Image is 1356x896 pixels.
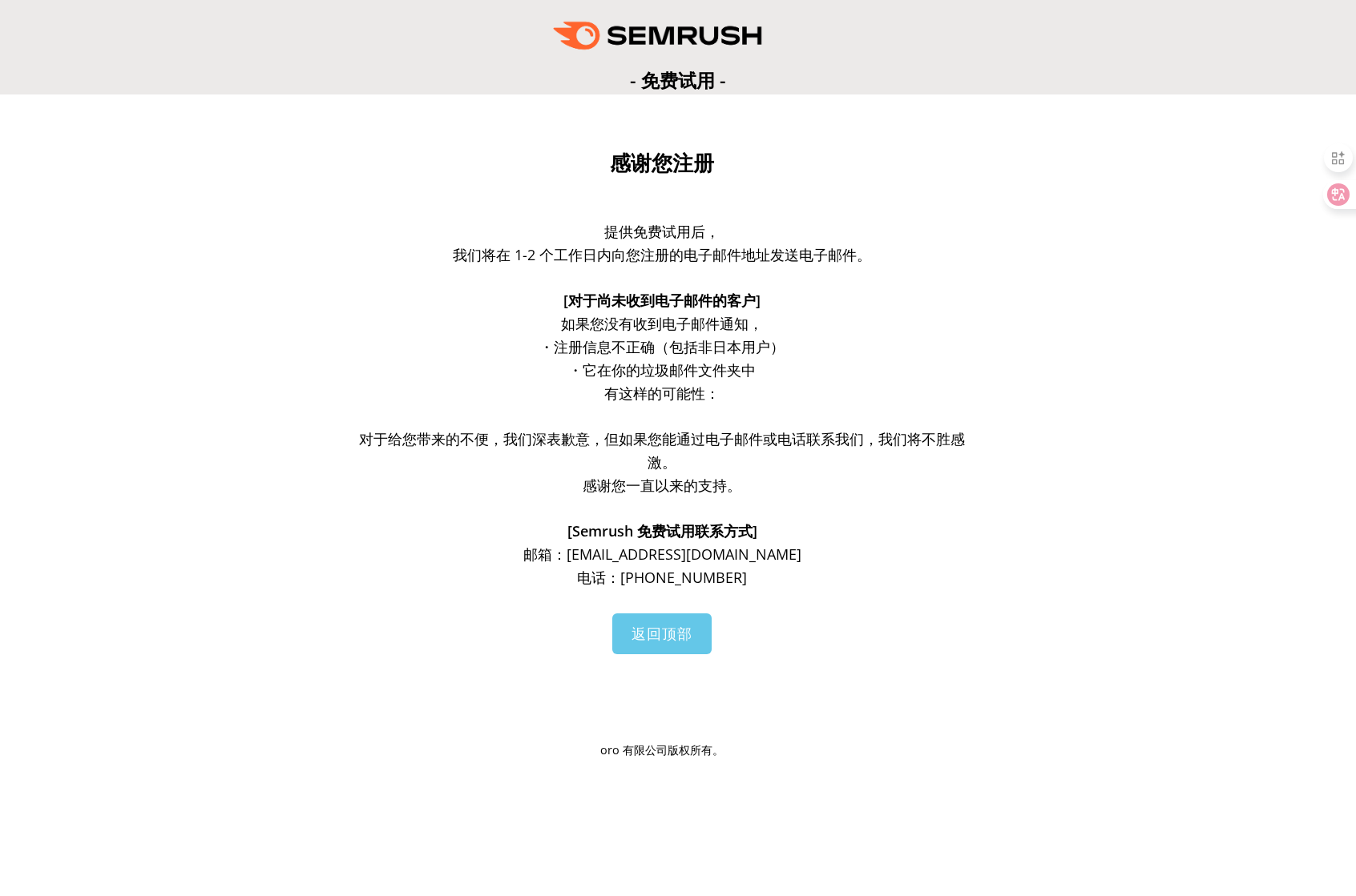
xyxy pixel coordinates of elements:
font: 我们将在 1-2 个工作日内向您注册的电子邮件地址发送电子邮件。 [453,245,871,264]
font: 返回顶部 [632,624,692,643]
font: [EMAIL_ADDRESS][DOMAIN_NAME] [567,544,801,564]
font: 对于给您带来的不便，我们深表歉意，但如果您能通过电子邮件或电话联系我们，我们将不胜感激。 [359,429,965,472]
font: 邮箱： [523,544,567,564]
font: - 免费试用 - [630,67,726,93]
font: 有这样的可能性： [604,384,720,403]
font: 提供免费试用后， [604,222,720,241]
font: oro 有限公司版权所有。 [600,742,724,757]
font: [对于尚未收到电子邮件的客户] [563,291,761,310]
font: ・注册信息不正确（包括非日本用户） [539,337,785,356]
font: 电话：[PHONE_NUMBER] [577,568,747,587]
font: 感谢您一直以来的支持。 [583,476,741,495]
font: 感谢您注册 [610,151,714,175]
font: 如果您没有收到电子邮件通知， [561,314,763,333]
font: ・它在你的垃圾邮件文件夹中 [568,360,756,380]
a: 返回顶部 [612,613,712,654]
font: [Semrush 免费试用联系方式] [567,521,757,540]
